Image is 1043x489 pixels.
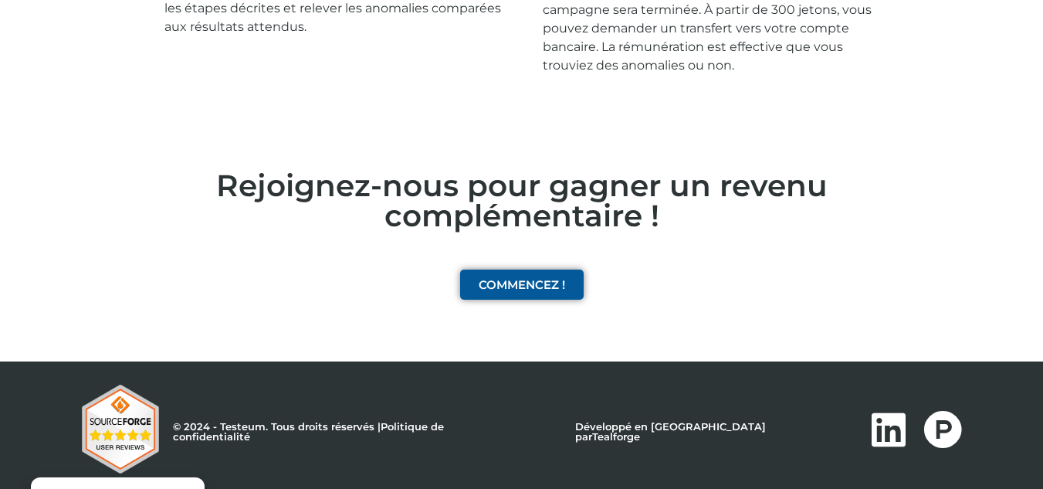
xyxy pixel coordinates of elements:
a: COMMENCEZ ! [460,270,584,300]
span: COMMENCEZ ! [479,279,565,290]
h2: Rejoignez-nous pour gagner un revenu complémentaire ! [90,171,954,231]
a: Politique de confidentialité [173,420,444,443]
a: Tealforge [592,430,640,443]
p: © 2024 - Testeum. Tous droits réservés | [173,422,520,442]
p: Développé en [GEOGRAPHIC_DATA] par [575,422,831,442]
img: Testeum Reviews [82,385,159,474]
